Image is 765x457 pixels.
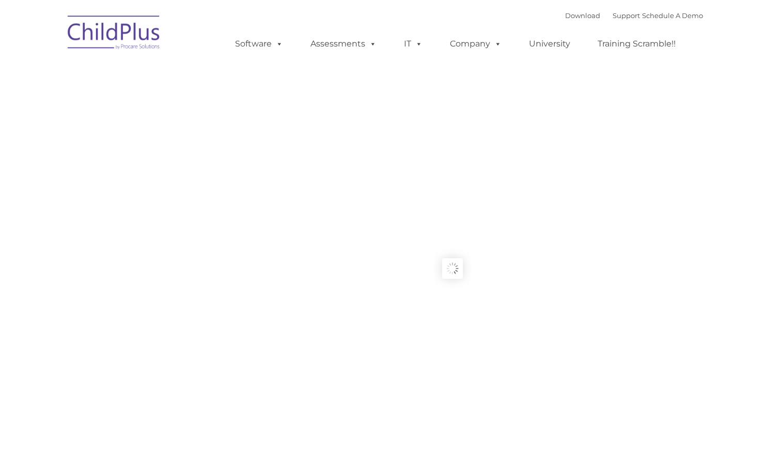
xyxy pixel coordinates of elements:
img: ChildPlus by Procare Solutions [63,8,166,60]
a: Training Scramble!! [587,34,686,54]
a: Schedule A Demo [642,11,703,20]
a: Support [613,11,640,20]
font: | [565,11,703,20]
a: University [519,34,581,54]
a: Software [225,34,293,54]
a: Company [440,34,512,54]
a: Download [565,11,600,20]
a: Assessments [300,34,387,54]
a: IT [394,34,433,54]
